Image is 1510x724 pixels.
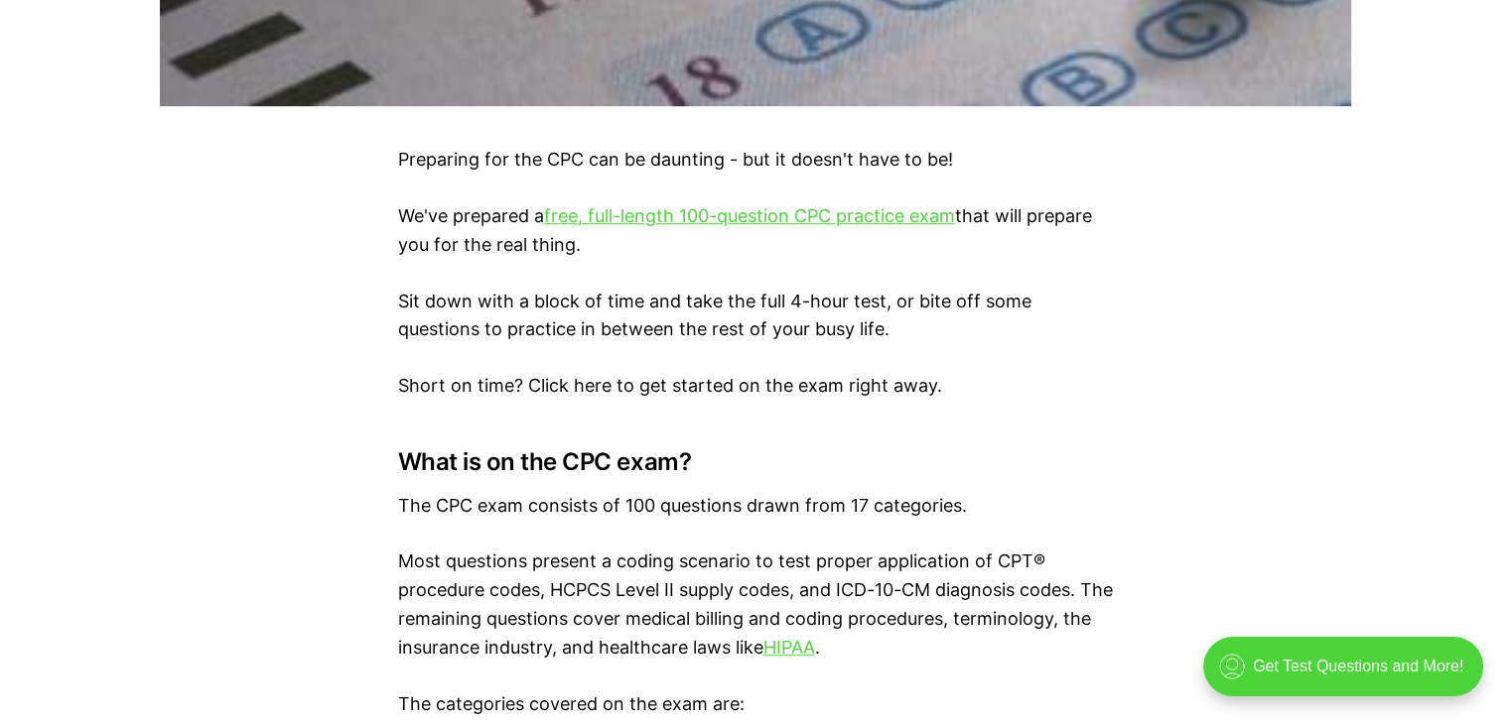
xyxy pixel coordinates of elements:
[398,202,1113,260] p: We've prepared a that will prepare you for the real thing.
[398,288,1113,345] p: Sit down with a block of time and take the full 4-hour test, or bite off some questions to practi...
[398,372,1113,401] p: Short on time? Click here to get started on the exam right away.
[398,690,1113,719] p: The categories covered on the exam are:
[398,146,1113,175] p: Preparing for the CPC can be daunting - but it doesn't have to be!
[398,448,1113,476] h3: What is on the CPC exam?
[763,637,815,658] a: HIPAA
[544,205,955,226] a: free, full-length 100-question CPC practice exam
[1186,627,1510,724] iframe: portal-trigger
[398,492,1113,521] p: The CPC exam consists of 100 questions drawn from 17 categories.
[398,547,1113,662] p: Most questions present a coding scenario to test proper application of CPT® procedure codes, HCPC...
